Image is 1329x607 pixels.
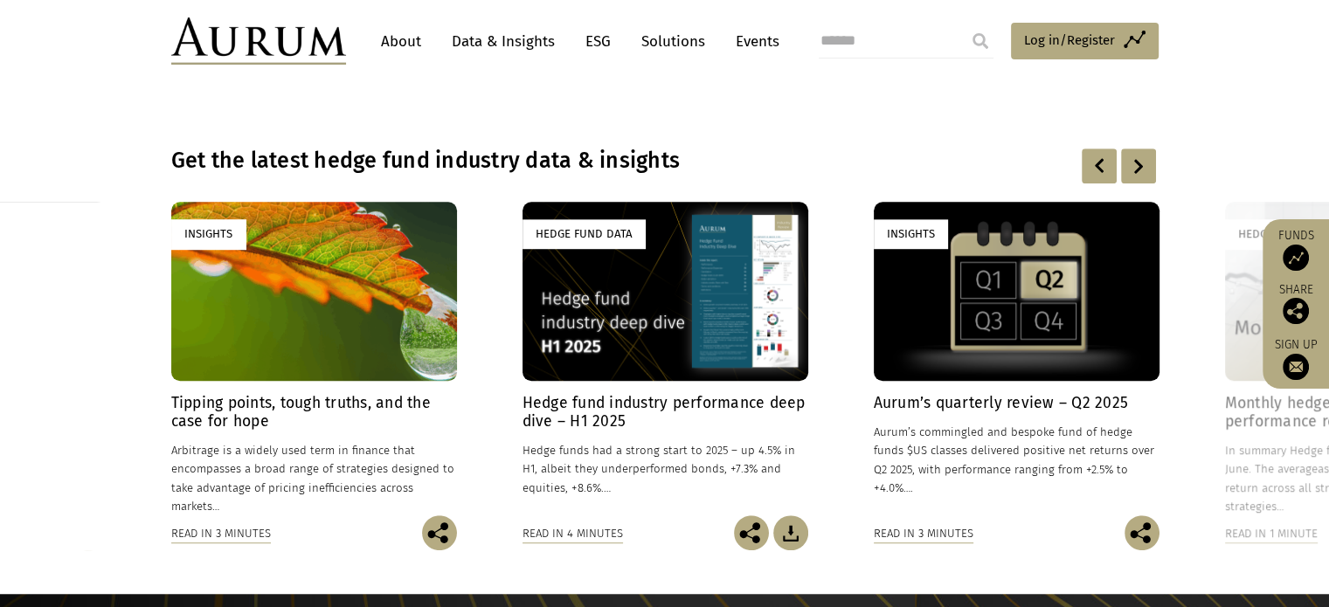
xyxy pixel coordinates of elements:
a: Events [727,25,779,58]
a: About [372,25,430,58]
div: Read in 1 minute [1225,524,1318,543]
img: Share this post [734,515,769,550]
a: Insights Aurum’s quarterly review – Q2 2025 Aurum’s commingled and bespoke fund of hedge funds $U... [874,202,1159,514]
div: Read in 3 minutes [171,524,271,543]
h4: Hedge fund industry performance deep dive – H1 2025 [523,394,808,431]
div: Insights [874,219,948,248]
input: Submit [963,24,998,59]
p: Arbitrage is a widely used term in finance that encompasses a broad range of strategies designed ... [171,441,457,515]
img: Access Funds [1283,245,1309,271]
a: Data & Insights [443,25,564,58]
p: Aurum’s commingled and bespoke fund of hedge funds $US classes delivered positive net returns ove... [874,423,1159,497]
img: Sign up to our newsletter [1283,354,1309,380]
a: ESG [577,25,620,58]
div: Insights [171,219,246,248]
div: Read in 4 minutes [523,524,623,543]
a: Sign up [1271,337,1320,380]
h4: Aurum’s quarterly review – Q2 2025 [874,394,1159,412]
img: Share this post [422,515,457,550]
a: Solutions [633,25,714,58]
img: Download Article [773,515,808,550]
a: Insights Tipping points, tough truths, and the case for hope Arbitrage is a widely used term in f... [171,202,457,514]
a: Hedge Fund Data Hedge fund industry performance deep dive – H1 2025 Hedge funds had a strong star... [523,202,808,514]
h3: Get the latest hedge fund industry data & insights [171,148,933,174]
div: Hedge Fund Data [523,219,646,248]
div: Share [1271,284,1320,324]
h4: Tipping points, tough truths, and the case for hope [171,394,457,431]
a: Log in/Register [1011,23,1159,59]
img: Share this post [1125,515,1159,550]
img: Share this post [1283,298,1309,324]
a: Funds [1271,228,1320,271]
div: Read in 3 minutes [874,524,973,543]
span: Log in/Register [1024,30,1115,51]
img: Aurum [171,17,346,65]
p: Hedge funds had a strong start to 2025 – up 4.5% in H1, albeit they underperformed bonds, +7.3% a... [523,441,808,496]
